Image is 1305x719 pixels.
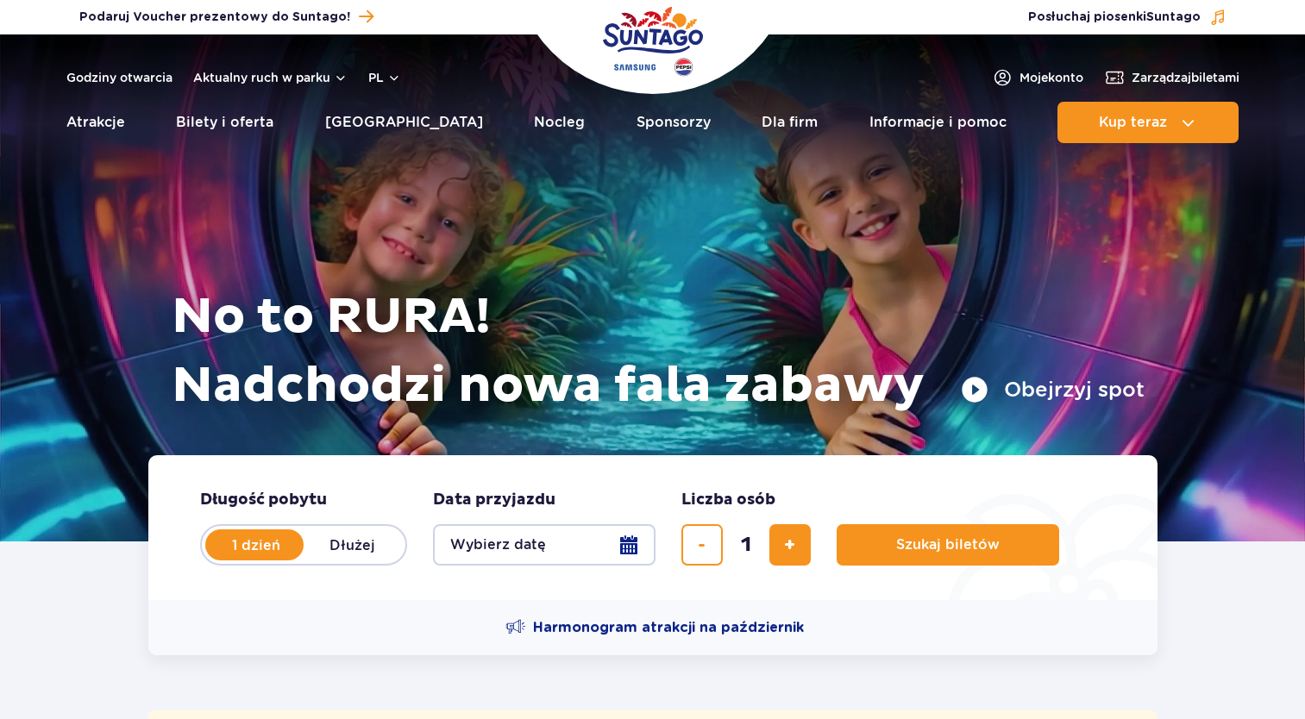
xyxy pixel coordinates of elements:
[534,102,585,143] a: Nocleg
[304,527,402,563] label: Dłużej
[66,102,125,143] a: Atrakcje
[681,490,775,510] span: Liczba osób
[172,283,1145,421] h1: No to RURA! Nadchodzi nowa fala zabawy
[681,524,723,566] button: usuń bilet
[433,490,555,510] span: Data przyjazdu
[869,102,1007,143] a: Informacje i pomoc
[1028,9,1227,26] button: Posłuchaj piosenkiSuntago
[961,376,1145,403] button: Obejrzyj spot
[769,524,811,566] button: dodaj bilet
[992,67,1083,88] a: Mojekonto
[725,524,767,566] input: liczba biletów
[193,71,348,84] button: Aktualny ruch w parku
[176,102,273,143] a: Bilety i oferta
[1020,69,1083,86] span: Moje konto
[1057,102,1239,143] button: Kup teraz
[1104,67,1239,88] a: Zarządzajbiletami
[896,537,1000,553] span: Szukaj biletów
[148,455,1158,600] form: Planowanie wizyty w Park of Poland
[637,102,711,143] a: Sponsorzy
[762,102,818,143] a: Dla firm
[533,618,804,637] span: Harmonogram atrakcji na październik
[79,9,350,26] span: Podaruj Voucher prezentowy do Suntago!
[66,69,173,86] a: Godziny otwarcia
[1132,69,1239,86] span: Zarządzaj biletami
[200,490,327,510] span: Długość pobytu
[207,527,305,563] label: 1 dzień
[368,69,401,86] button: pl
[433,524,656,566] button: Wybierz datę
[1146,11,1201,23] span: Suntago
[79,5,373,28] a: Podaruj Voucher prezentowy do Suntago!
[325,102,483,143] a: [GEOGRAPHIC_DATA]
[505,617,804,638] a: Harmonogram atrakcji na październik
[1099,115,1167,130] span: Kup teraz
[1028,9,1201,26] span: Posłuchaj piosenki
[837,524,1059,566] button: Szukaj biletów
